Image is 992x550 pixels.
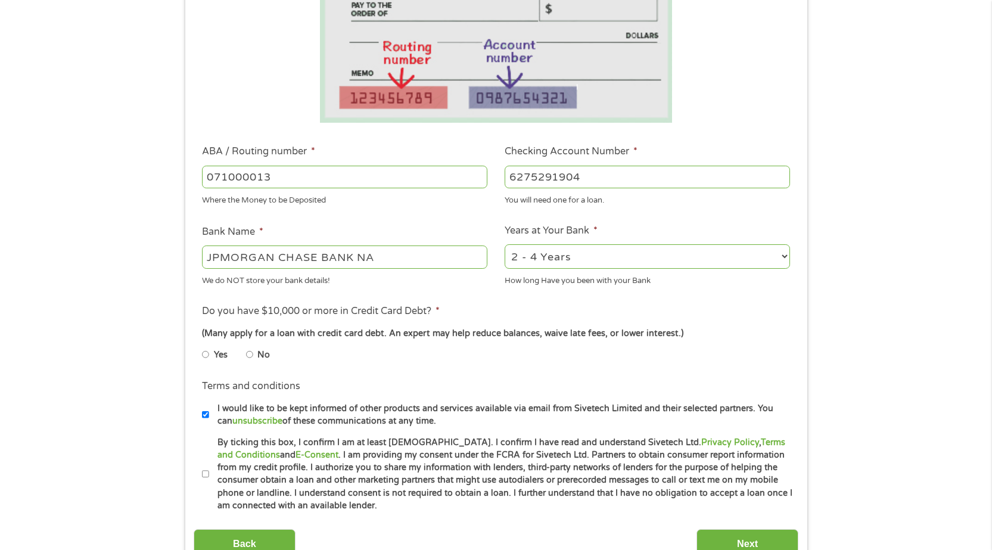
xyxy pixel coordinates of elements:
[202,166,487,188] input: 263177916
[209,436,794,512] label: By ticking this box, I confirm I am at least [DEMOGRAPHIC_DATA]. I confirm I have read and unders...
[257,349,270,362] label: No
[505,166,790,188] input: 345634636
[202,271,487,287] div: We do NOT store your bank details!
[202,380,300,393] label: Terms and conditions
[202,191,487,207] div: Where the Money to be Deposited
[202,145,315,158] label: ABA / Routing number
[505,191,790,207] div: You will need one for a loan.
[214,349,228,362] label: Yes
[505,271,790,287] div: How long Have you been with your Bank
[209,402,794,428] label: I would like to be kept informed of other products and services available via email from Sivetech...
[217,437,785,460] a: Terms and Conditions
[202,305,440,318] label: Do you have $10,000 or more in Credit Card Debt?
[505,225,598,237] label: Years at Your Bank
[202,327,789,340] div: (Many apply for a loan with credit card debt. An expert may help reduce balances, waive late fees...
[505,145,638,158] label: Checking Account Number
[701,437,759,448] a: Privacy Policy
[296,450,338,460] a: E-Consent
[232,416,282,426] a: unsubscribe
[202,226,263,238] label: Bank Name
